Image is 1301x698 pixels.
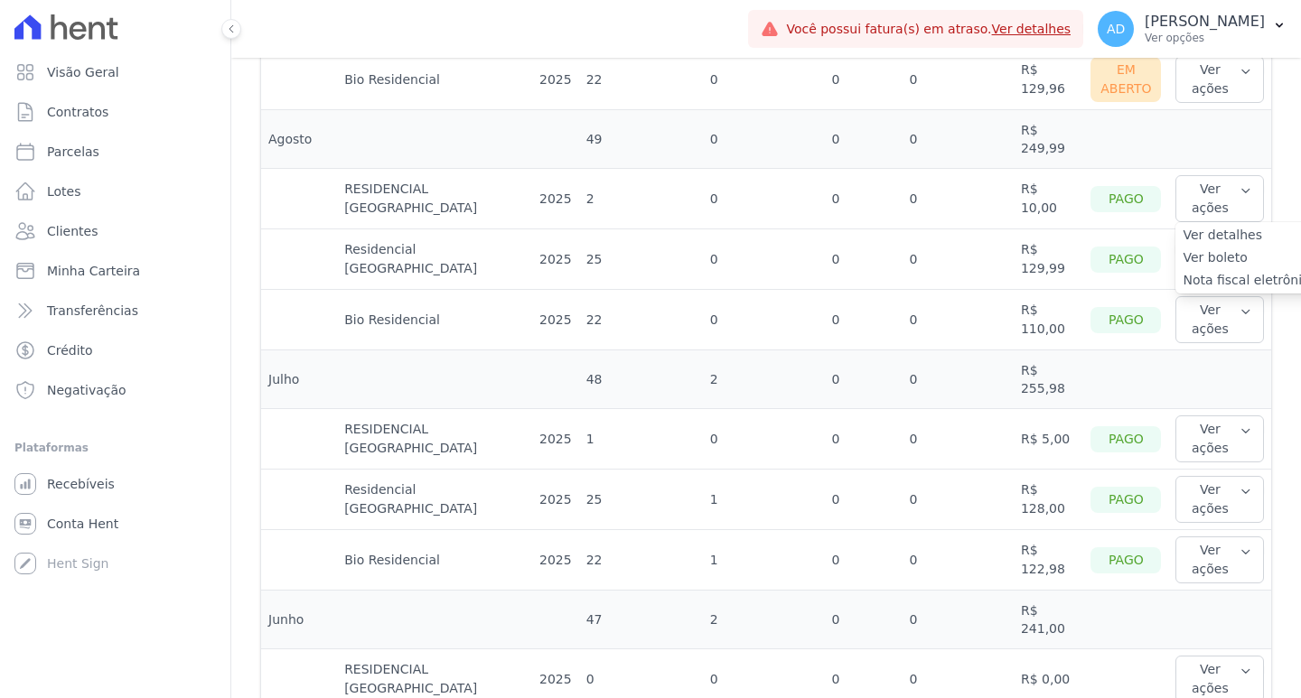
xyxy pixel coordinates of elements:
a: Visão Geral [7,54,223,90]
td: 1 [703,470,825,530]
td: 0 [824,591,902,649]
td: 2025 [532,290,579,350]
td: 0 [703,229,825,290]
td: R$ 110,00 [1014,290,1083,350]
button: Ver ações [1175,536,1264,583]
td: 2025 [532,169,579,229]
td: R$ 255,98 [1014,350,1083,409]
div: Pago [1090,186,1161,212]
span: Contratos [47,103,108,121]
td: 2 [579,169,703,229]
a: Minha Carteira [7,253,223,289]
td: 0 [903,470,1014,530]
button: Ver ações [1175,476,1264,523]
td: 0 [703,110,825,169]
td: 0 [903,169,1014,229]
td: Agosto [261,110,337,169]
span: Negativação [47,381,126,399]
td: Julho [261,350,337,409]
td: 0 [824,290,902,350]
td: 0 [703,50,825,110]
td: 2025 [532,409,579,470]
a: Negativação [7,372,223,408]
td: 47 [579,591,703,649]
td: 2025 [532,50,579,110]
td: 0 [903,50,1014,110]
div: Plataformas [14,437,216,459]
a: Recebíveis [7,466,223,502]
td: 0 [903,290,1014,350]
td: 0 [824,110,902,169]
td: 2025 [532,470,579,530]
td: 48 [579,350,703,409]
p: [PERSON_NAME] [1145,13,1265,31]
a: Transferências [7,293,223,329]
td: 49 [579,110,703,169]
div: Pago [1090,307,1161,333]
button: Ver ações [1175,175,1264,222]
span: Transferências [47,302,138,320]
span: Lotes [47,182,81,200]
span: Crédito [47,341,93,359]
td: 0 [703,290,825,350]
td: R$ 128,00 [1014,470,1083,530]
span: Conta Hent [47,515,118,533]
a: Parcelas [7,134,223,170]
a: Contratos [7,94,223,130]
td: Residencial [GEOGRAPHIC_DATA] [337,470,532,530]
td: R$ 129,99 [1014,229,1083,290]
a: Lotes [7,173,223,209]
td: R$ 129,96 [1014,50,1083,110]
td: 0 [903,591,1014,649]
td: 1 [579,409,703,470]
td: 0 [824,50,902,110]
td: 25 [579,229,703,290]
td: 25 [579,470,703,530]
td: R$ 5,00 [1014,409,1083,470]
td: 22 [579,50,703,110]
span: AD [1107,23,1125,35]
td: Bio Residencial [337,530,532,591]
div: Em Aberto [1090,57,1161,102]
td: 0 [824,409,902,470]
a: Conta Hent [7,506,223,542]
td: 1 [703,530,825,591]
td: 0 [824,229,902,290]
td: 0 [824,530,902,591]
td: R$ 241,00 [1014,591,1083,649]
td: 0 [903,530,1014,591]
td: 0 [903,229,1014,290]
td: R$ 249,99 [1014,110,1083,169]
td: 2025 [532,229,579,290]
a: Ver detalhes [992,22,1072,36]
td: 0 [824,169,902,229]
span: Visão Geral [47,63,119,81]
td: 0 [824,350,902,409]
span: Parcelas [47,143,99,161]
a: Crédito [7,332,223,368]
button: AD [PERSON_NAME] Ver opções [1083,4,1301,54]
td: 2 [703,591,825,649]
td: 22 [579,290,703,350]
span: Minha Carteira [47,262,140,280]
td: 2025 [532,530,579,591]
button: Ver ações [1175,296,1264,343]
td: Bio Residencial [337,50,532,110]
a: Clientes [7,213,223,249]
td: 0 [703,169,825,229]
div: Pago [1090,426,1161,452]
td: 0 [703,409,825,470]
td: Junho [261,591,337,649]
div: Pago [1090,487,1161,513]
td: 0 [903,350,1014,409]
td: RESIDENCIAL [GEOGRAPHIC_DATA] [337,169,532,229]
div: Pago [1090,247,1161,273]
td: RESIDENCIAL [GEOGRAPHIC_DATA] [337,409,532,470]
span: Clientes [47,222,98,240]
td: 2 [703,350,825,409]
td: Residencial [GEOGRAPHIC_DATA] [337,229,532,290]
td: R$ 122,98 [1014,530,1083,591]
td: 0 [903,409,1014,470]
td: 0 [903,110,1014,169]
td: Bio Residencial [337,290,532,350]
